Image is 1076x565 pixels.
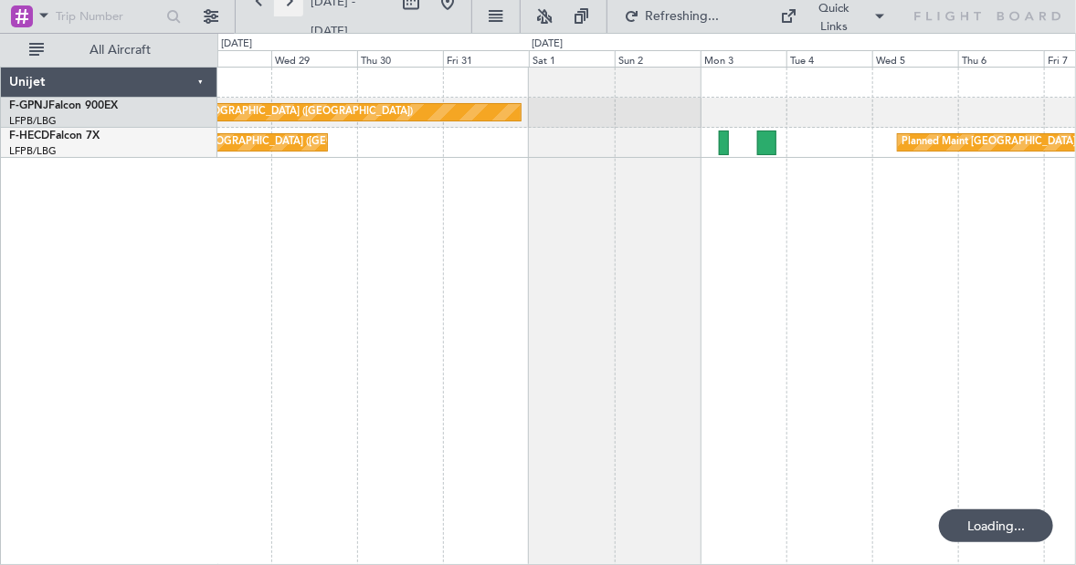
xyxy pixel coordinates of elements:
[20,36,198,65] button: All Aircraft
[939,509,1053,542] div: Loading...
[357,50,443,67] div: Thu 30
[532,37,563,52] div: [DATE]
[617,2,726,31] button: Refreshing...
[701,50,786,67] div: Mon 3
[529,50,615,67] div: Sat 1
[443,50,529,67] div: Fri 31
[644,10,721,23] span: Refreshing...
[185,50,271,67] div: Tue 28
[9,131,100,141] a: F-HECDFalcon 7X
[125,99,413,126] div: Planned Maint [GEOGRAPHIC_DATA] ([GEOGRAPHIC_DATA])
[9,100,48,111] span: F-GPNJ
[615,50,701,67] div: Sun 2
[56,3,161,30] input: Trip Number
[9,131,49,141] span: F-HECD
[221,37,252,52] div: [DATE]
[786,50,872,67] div: Tue 4
[9,144,57,158] a: LFPB/LBG
[9,114,57,128] a: LFPB/LBG
[771,2,896,31] button: Quick Links
[129,129,417,156] div: Planned Maint [GEOGRAPHIC_DATA] ([GEOGRAPHIC_DATA])
[9,100,118,111] a: F-GPNJFalcon 900EX
[271,50,357,67] div: Wed 29
[47,44,193,57] span: All Aircraft
[872,50,958,67] div: Wed 5
[958,50,1044,67] div: Thu 6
